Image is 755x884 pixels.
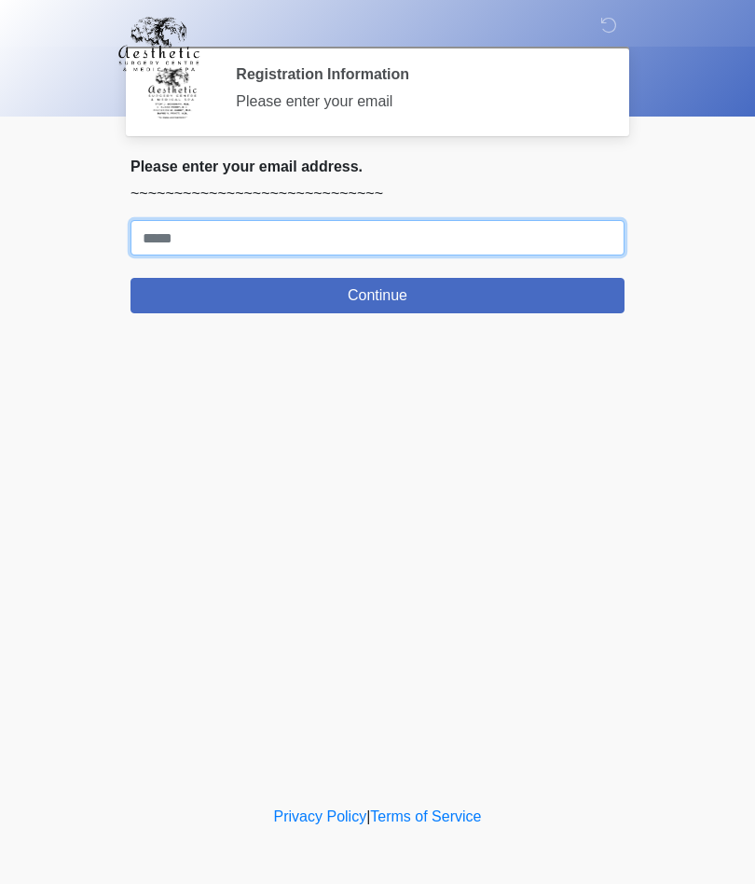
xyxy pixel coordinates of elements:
[130,183,625,205] p: ~~~~~~~~~~~~~~~~~~~~~~~~~~~~~
[236,90,597,113] div: Please enter your email
[112,14,206,74] img: Aesthetic Surgery Centre, PLLC Logo
[130,278,625,313] button: Continue
[370,808,481,824] a: Terms of Service
[366,808,370,824] a: |
[130,158,625,175] h2: Please enter your email address.
[274,808,367,824] a: Privacy Policy
[144,65,200,121] img: Agent Avatar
